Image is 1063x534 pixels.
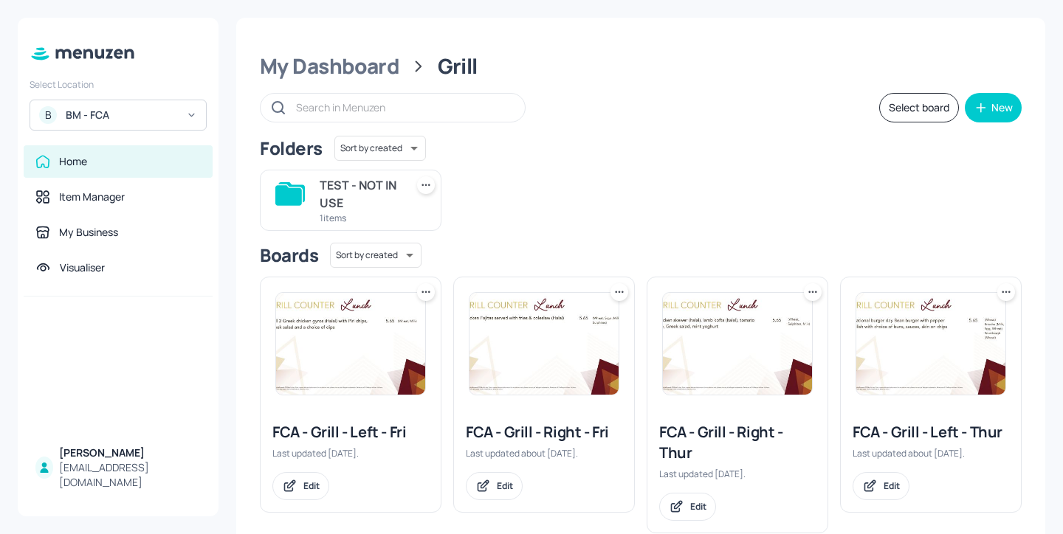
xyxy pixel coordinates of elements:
img: 2025-09-05-17570684943895lokt6aehqw.jpeg [276,293,425,395]
div: Edit [303,479,320,492]
div: Last updated about [DATE]. [466,447,622,460]
button: New [965,93,1022,122]
div: FCA - Grill - Right - Thur [659,422,816,463]
div: Item Manager [59,190,125,204]
div: Edit [690,500,706,513]
input: Search in Menuzen [296,97,510,118]
button: Select board [879,93,959,122]
div: Grill [438,53,478,80]
div: FCA - Grill - Right - Fri [466,422,622,443]
div: FCA - Grill - Left - Fri [272,422,429,443]
div: Visualiser [60,260,105,275]
div: Last updated about [DATE]. [853,447,1009,460]
div: Last updated [DATE]. [272,447,429,460]
div: My Business [59,225,118,240]
div: TEST - NOT IN USE [320,176,399,212]
div: 1 items [320,212,399,224]
div: [EMAIL_ADDRESS][DOMAIN_NAME] [59,460,201,490]
div: Sort by created [334,133,426,163]
img: 2025-09-10-1757491167659v6hs5bari9h.jpeg [663,293,812,395]
div: Sort by created [330,240,422,270]
div: B [39,106,57,124]
div: Home [59,154,87,169]
div: My Dashboard [260,53,399,80]
img: 2025-08-28-1756375040474vfx8dy3pq7r.jpeg [856,293,1005,395]
div: Folders [260,136,323,160]
div: Edit [497,479,513,492]
div: Last updated [DATE]. [659,468,816,480]
div: Edit [884,479,900,492]
div: Select Location [30,78,207,91]
div: Boards [260,243,318,267]
div: FCA - Grill - Left - Thur [853,422,1009,443]
div: New [991,103,1013,113]
div: [PERSON_NAME] [59,445,201,460]
img: 2025-08-29-17564588765275jx79n9hqgt.jpeg [469,293,619,395]
div: BM - FCA [66,108,177,122]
